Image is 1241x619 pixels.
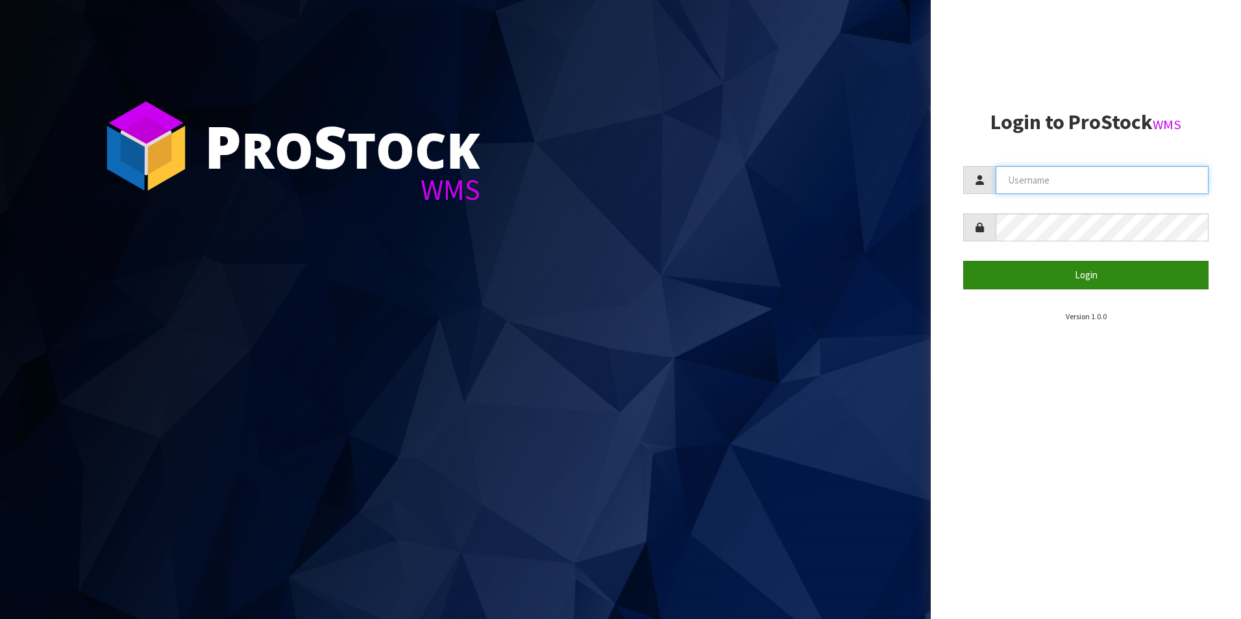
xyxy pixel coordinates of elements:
[1153,116,1181,133] small: WMS
[204,117,480,175] div: ro tock
[204,175,480,204] div: WMS
[963,111,1209,134] h2: Login to ProStock
[1066,311,1107,321] small: Version 1.0.0
[204,106,241,186] span: P
[996,166,1209,194] input: Username
[97,97,195,195] img: ProStock Cube
[963,261,1209,289] button: Login
[313,106,347,186] span: S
